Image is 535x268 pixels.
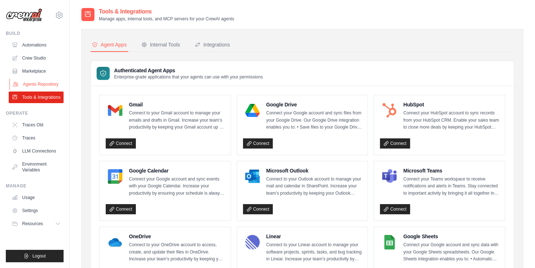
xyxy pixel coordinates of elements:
p: Connect your Google account and sync events with your Google Calendar. Increase your productivity... [129,176,225,197]
button: Internal Tools [140,38,182,52]
h3: Authenticated Agent Apps [114,67,263,74]
h4: HubSpot [403,101,499,108]
div: Agent Apps [92,41,127,48]
a: Marketplace [9,65,64,77]
div: Integrations [195,41,230,48]
h4: Google Drive [266,101,362,108]
div: Internal Tools [141,41,180,48]
a: Connect [243,138,273,149]
img: Microsoft Outlook Logo [245,169,260,184]
a: Connect [380,138,410,149]
p: Enterprise-grade applications that your agents can use with your permissions [114,74,263,80]
a: Tools & Integrations [9,92,64,103]
div: Build [6,31,64,36]
a: Connect [106,204,136,214]
h4: Linear [266,233,362,240]
button: Resources [9,218,64,230]
p: Connect your Teams workspace to receive notifications and alerts in Teams. Stay connected to impo... [403,176,499,197]
a: LLM Connections [9,145,64,157]
img: OneDrive Logo [108,235,122,249]
a: Connect [106,138,136,149]
img: HubSpot Logo [382,103,397,118]
a: Usage [9,192,64,203]
a: Traces [9,132,64,144]
a: Connect [380,204,410,214]
img: Microsoft Teams Logo [382,169,397,184]
h2: Tools & Integrations [99,7,234,16]
img: Linear Logo [245,235,260,249]
p: Connect to your OneDrive account to access, create, and update their files in OneDrive. Increase ... [129,241,225,263]
a: Environment Variables [9,158,64,176]
button: Agent Apps [90,38,128,52]
img: Logo [6,8,42,22]
span: Resources [22,221,43,227]
h4: Microsoft Teams [403,167,499,174]
h4: Microsoft Outlook [266,167,362,174]
h4: OneDrive [129,233,225,240]
h4: Gmail [129,101,225,108]
p: Connect your Google account and sync files from your Google Drive. Our Google Drive integration e... [266,110,362,131]
button: Logout [6,250,64,262]
p: Connect to your Outlook account to manage your mail and calendar in SharePoint. Increase your tea... [266,176,362,197]
h4: Google Calendar [129,167,225,174]
h4: Google Sheets [403,233,499,240]
a: Settings [9,205,64,216]
a: Traces Old [9,119,64,131]
img: Google Sheets Logo [382,235,397,249]
div: Manage [6,183,64,189]
span: Logout [32,253,46,259]
p: Connect your Google account and sync data with your Google Sheets spreadsheets. Our Google Sheets... [403,241,499,263]
img: Google Drive Logo [245,103,260,118]
p: Connect your HubSpot account to sync records from your HubSpot CRM. Enable your sales team to clo... [403,110,499,131]
p: Connect to your Gmail account to manage your emails and drafts in Gmail. Increase your team’s pro... [129,110,225,131]
a: Agents Repository [9,78,64,90]
img: Google Calendar Logo [108,169,122,184]
a: Automations [9,39,64,51]
button: Integrations [193,38,231,52]
a: Crew Studio [9,52,64,64]
p: Connect to your Linear account to manage your software projects, sprints, tasks, and bug tracking... [266,241,362,263]
a: Connect [243,204,273,214]
img: Gmail Logo [108,103,122,118]
p: Manage apps, internal tools, and MCP servers for your CrewAI agents [99,16,234,22]
div: Operate [6,110,64,116]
